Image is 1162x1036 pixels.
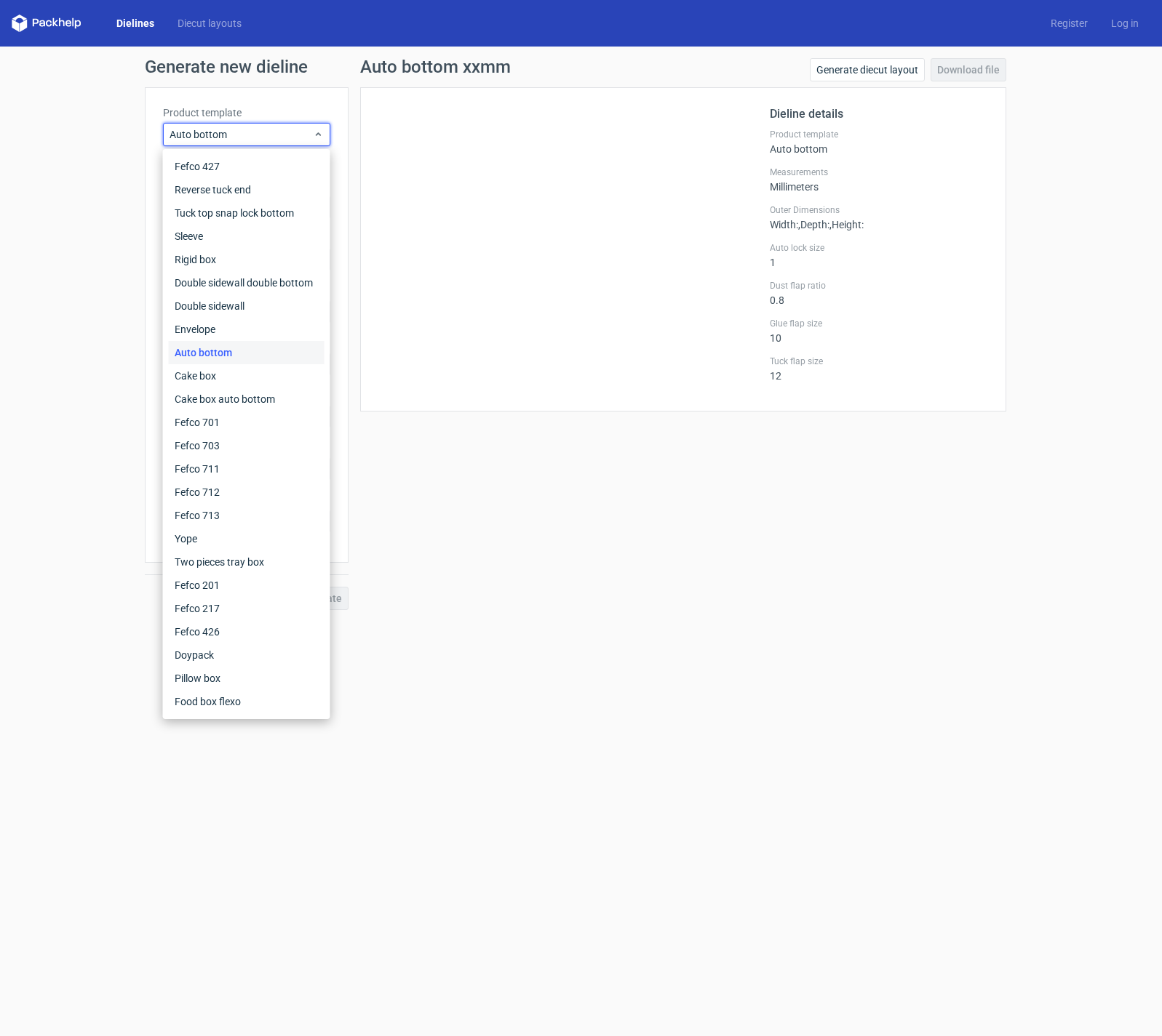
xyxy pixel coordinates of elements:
[169,155,325,178] div: Fefco 427
[360,58,511,76] h1: Auto bottom xxmm
[145,58,1018,76] h1: Generate new dieline
[770,318,988,344] div: 10
[770,356,988,382] div: 12
[169,225,325,248] div: Sleeve
[169,271,325,294] div: Double sidewall double bottom
[169,690,325,713] div: Food box flexo
[169,388,325,411] div: Cake box auto bottom
[169,667,325,690] div: Pillow box
[1039,16,1099,31] a: Register
[169,201,325,225] div: Tuck top snap lock bottom
[770,318,988,329] label: Glue flap size
[798,219,829,230] span: , Depth :
[105,16,166,31] a: Dielines
[770,280,988,306] div: 0.8
[770,129,988,140] label: Product template
[169,527,325,550] div: Yope
[169,597,325,620] div: Fefco 217
[770,356,988,367] label: Tuck flap size
[770,242,988,268] div: 1
[770,129,988,155] div: Auto bottom
[169,434,325,457] div: Fefco 703
[770,242,988,254] label: Auto lock size
[169,574,325,597] div: Fefco 201
[169,178,325,201] div: Reverse tuck end
[770,280,988,292] label: Dust flap ratio
[170,127,313,142] span: Auto bottom
[169,294,325,318] div: Double sidewall
[169,248,325,271] div: Rigid box
[810,58,925,81] a: Generate diecut layout
[1099,16,1150,31] a: Log in
[169,504,325,527] div: Fefco 713
[169,620,325,643] div: Fefco 426
[169,364,325,388] div: Cake box
[169,457,325,481] div: Fefco 711
[169,643,325,667] div: Doypack
[770,166,988,193] div: Millimeters
[163,105,330,120] label: Product template
[166,16,253,31] a: Diecut layouts
[770,204,988,216] label: Outer Dimensions
[169,481,325,504] div: Fefco 712
[770,105,988,123] h2: Dieline details
[169,411,325,434] div: Fefco 701
[169,550,325,574] div: Two pieces tray box
[770,166,988,178] label: Measurements
[829,219,864,230] span: , Height :
[169,318,325,341] div: Envelope
[169,341,325,364] div: Auto bottom
[770,219,798,230] span: Width :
